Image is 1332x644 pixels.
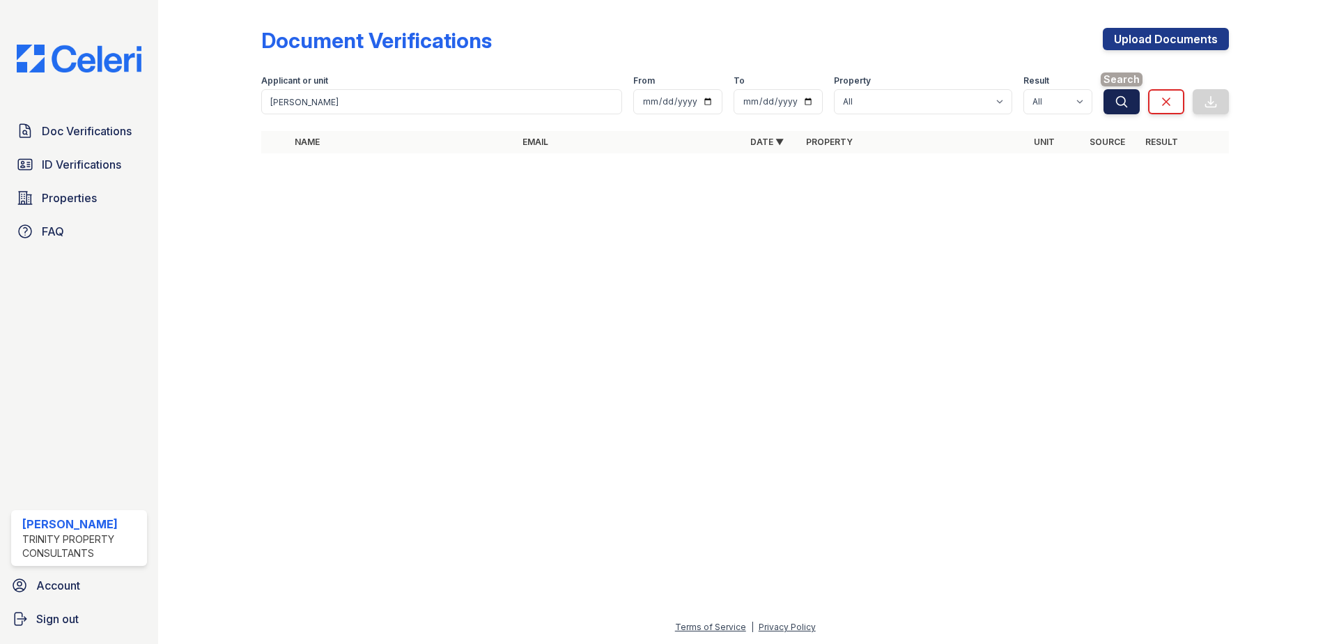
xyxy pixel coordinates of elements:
[1034,137,1055,147] a: Unit
[759,622,816,632] a: Privacy Policy
[1103,28,1229,50] a: Upload Documents
[42,156,121,173] span: ID Verifications
[6,605,153,633] a: Sign out
[36,611,79,627] span: Sign out
[42,223,64,240] span: FAQ
[522,137,548,147] a: Email
[6,572,153,599] a: Account
[11,217,147,245] a: FAQ
[295,137,320,147] a: Name
[11,151,147,178] a: ID Verifications
[1101,72,1143,86] span: Search
[22,516,141,532] div: [PERSON_NAME]
[734,75,745,86] label: To
[1145,137,1178,147] a: Result
[6,45,153,72] img: CE_Logo_Blue-a8612792a0a2168367f1c8372b55b34899dd931a85d93a1a3d3e32e68fde9ad4.png
[1103,89,1140,114] button: Search
[261,28,492,53] div: Document Verifications
[36,577,80,594] span: Account
[751,622,754,632] div: |
[834,75,871,86] label: Property
[750,137,784,147] a: Date ▼
[806,137,853,147] a: Property
[42,123,132,139] span: Doc Verifications
[261,89,622,114] input: Search by name, email, or unit number
[261,75,328,86] label: Applicant or unit
[11,117,147,145] a: Doc Verifications
[675,622,746,632] a: Terms of Service
[1090,137,1125,147] a: Source
[1023,75,1049,86] label: Result
[22,532,141,560] div: Trinity Property Consultants
[633,75,655,86] label: From
[42,190,97,206] span: Properties
[11,184,147,212] a: Properties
